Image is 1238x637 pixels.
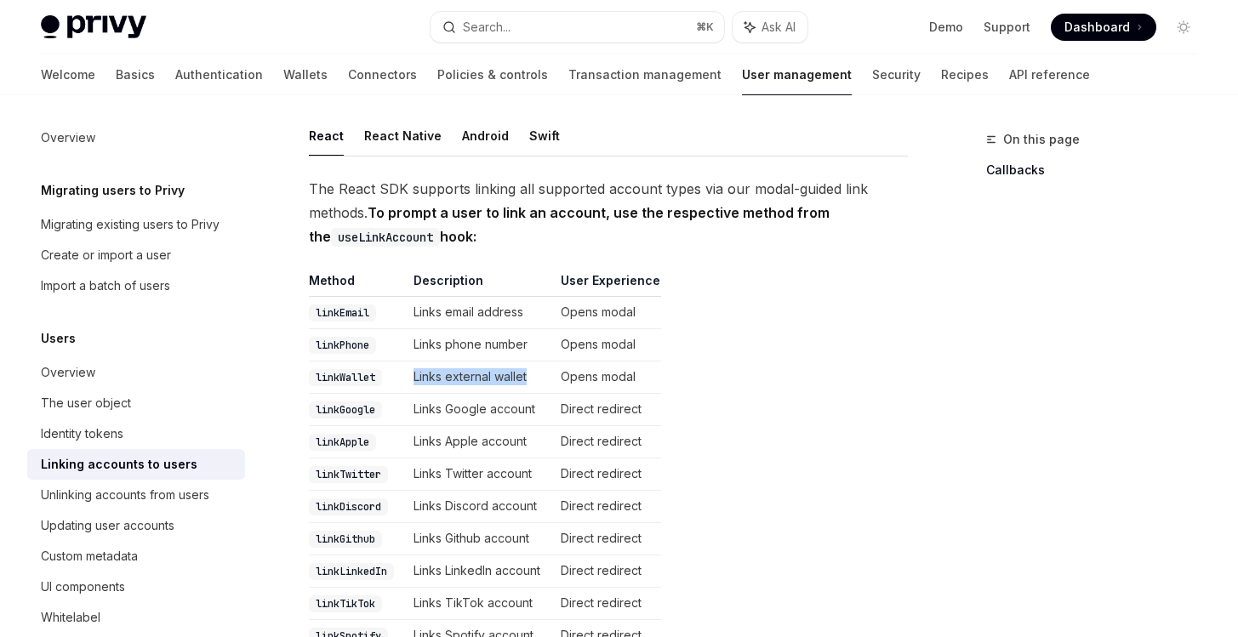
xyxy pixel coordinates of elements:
a: Wallets [283,54,328,95]
span: The React SDK supports linking all supported account types via our modal-guided link methods. [309,177,908,248]
button: React [309,116,344,156]
td: Links email address [407,297,554,329]
a: Overview [27,357,245,388]
div: Unlinking accounts from users [41,485,209,505]
td: Links Google account [407,394,554,426]
div: Import a batch of users [41,276,170,296]
a: Transaction management [568,54,722,95]
code: linkTikTok [309,595,382,612]
a: Connectors [348,54,417,95]
a: Welcome [41,54,95,95]
td: Direct redirect [554,394,661,426]
a: UI components [27,572,245,602]
td: Links Twitter account [407,458,554,491]
a: Updating user accounts [27,510,245,541]
a: API reference [1009,54,1090,95]
code: linkDiscord [309,498,388,515]
button: Swift [529,116,560,156]
div: Linking accounts to users [41,454,197,475]
button: Ask AI [733,12,807,43]
a: Identity tokens [27,418,245,449]
code: linkPhone [309,337,376,354]
td: Opens modal [554,329,661,361]
strong: To prompt a user to link an account, use the respective method from the hook: [309,204,830,245]
a: User management [742,54,852,95]
td: Links Discord account [407,491,554,523]
th: Description [407,272,554,297]
h5: Migrating users to Privy [41,180,185,201]
code: linkLinkedIn [309,563,394,580]
a: Security [872,54,921,95]
td: Opens modal [554,361,661,394]
a: Demo [929,19,963,36]
a: Custom metadata [27,541,245,572]
span: On this page [1003,129,1080,150]
button: Android [462,116,509,156]
td: Opens modal [554,297,661,329]
td: Direct redirect [554,458,661,491]
code: linkWallet [309,369,382,386]
div: UI components [41,577,125,597]
h5: Users [41,328,76,349]
a: Whitelabel [27,602,245,633]
div: Search... [463,17,511,37]
td: Direct redirect [554,491,661,523]
td: Direct redirect [554,588,661,620]
div: Whitelabel [41,607,100,628]
a: Linking accounts to users [27,449,245,480]
td: Links external wallet [407,361,554,394]
a: Import a batch of users [27,270,245,301]
a: Migrating existing users to Privy [27,209,245,240]
button: React Native [364,116,442,156]
div: Overview [41,362,95,383]
span: Ask AI [762,19,796,36]
code: linkTwitter [309,466,388,483]
td: Direct redirect [554,426,661,458]
span: ⌘ K [696,20,714,34]
a: Overview [27,122,245,153]
a: Unlinking accounts from users [27,480,245,510]
a: The user object [27,388,245,418]
button: Toggle dark mode [1170,14,1197,41]
td: Links LinkedIn account [407,555,554,588]
td: Direct redirect [554,555,661,588]
div: Custom metadata [41,546,138,566]
div: The user object [41,393,131,413]
code: linkGoogle [309,401,382,418]
span: Dashboard [1064,19,1130,36]
td: Links phone number [407,329,554,361]
div: Overview [41,128,95,148]
a: Basics [116,54,155,95]
a: Recipes [941,54,989,95]
th: User Experience [554,272,661,297]
td: Links TikTok account [407,588,554,620]
td: Direct redirect [554,523,661,555]
a: Support [984,19,1030,36]
div: Migrating existing users to Privy [41,214,220,235]
button: Search...⌘K [431,12,723,43]
th: Method [309,272,407,297]
a: Policies & controls [437,54,548,95]
a: Authentication [175,54,263,95]
code: linkEmail [309,304,376,321]
code: linkGithub [309,531,382,548]
a: Dashboard [1051,14,1156,41]
a: Callbacks [986,156,1211,184]
div: Updating user accounts [41,515,174,536]
td: Links Github account [407,523,554,555]
img: light logo [41,15,146,39]
code: useLinkAccount [331,228,440,247]
div: Create or import a user [41,245,171,265]
div: Identity tokens [41,424,123,444]
td: Links Apple account [407,426,554,458]
a: Create or import a user [27,240,245,270]
code: linkApple [309,434,376,451]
